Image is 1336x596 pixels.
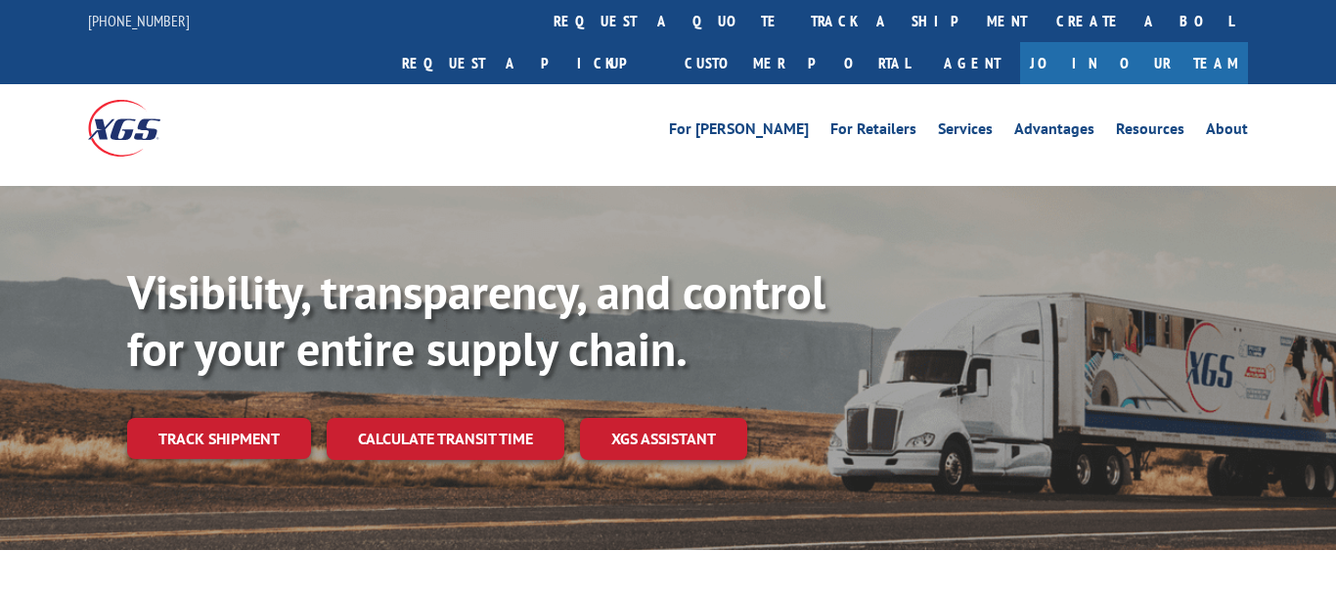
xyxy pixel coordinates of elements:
a: Services [938,121,993,143]
a: [PHONE_NUMBER] [88,11,190,30]
a: XGS ASSISTANT [580,418,747,460]
a: Join Our Team [1020,42,1248,84]
a: For Retailers [830,121,916,143]
a: Calculate transit time [327,418,564,460]
a: Advantages [1014,121,1094,143]
a: Request a pickup [387,42,670,84]
a: About [1206,121,1248,143]
a: Agent [924,42,1020,84]
b: Visibility, transparency, and control for your entire supply chain. [127,261,825,379]
a: Resources [1116,121,1184,143]
a: For [PERSON_NAME] [669,121,809,143]
a: Customer Portal [670,42,924,84]
a: Track shipment [127,418,311,459]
